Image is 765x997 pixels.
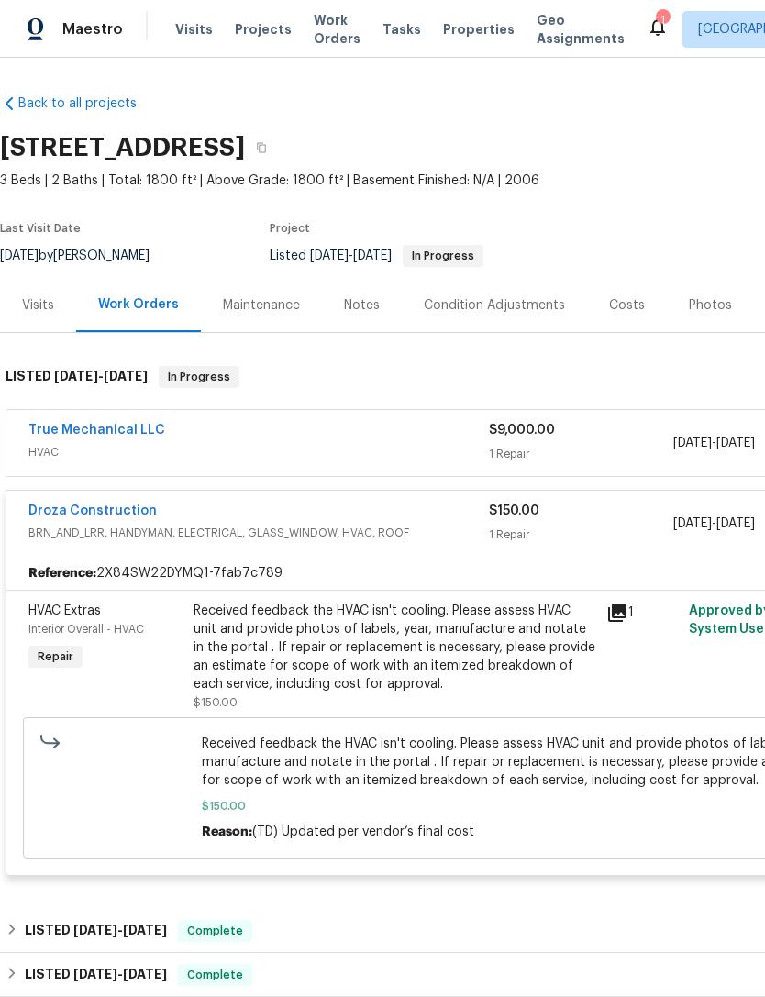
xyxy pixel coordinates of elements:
[54,370,98,382] span: [DATE]
[716,437,755,449] span: [DATE]
[673,437,712,449] span: [DATE]
[353,249,392,262] span: [DATE]
[104,370,148,382] span: [DATE]
[489,504,539,517] span: $150.00
[606,602,678,624] div: 1
[28,564,96,582] b: Reference:
[314,11,360,48] span: Work Orders
[270,249,483,262] span: Listed
[673,515,755,533] span: -
[689,296,732,315] div: Photos
[202,825,252,838] span: Reason:
[673,517,712,530] span: [DATE]
[30,648,81,666] span: Repair
[180,966,250,984] span: Complete
[6,366,148,388] h6: LISTED
[22,296,54,315] div: Visits
[25,964,167,986] h6: LISTED
[54,370,148,382] span: -
[537,11,625,48] span: Geo Assignments
[489,526,673,544] div: 1 Repair
[180,922,250,940] span: Complete
[73,968,167,980] span: -
[443,20,515,39] span: Properties
[25,920,167,942] h6: LISTED
[382,23,421,36] span: Tasks
[310,249,349,262] span: [DATE]
[489,445,673,463] div: 1 Repair
[175,20,213,39] span: Visits
[245,131,278,164] button: Copy Address
[73,924,167,936] span: -
[28,604,101,617] span: HVAC Extras
[424,296,565,315] div: Condition Adjustments
[194,602,595,693] div: Received feedback the HVAC isn't cooling. Please assess HVAC unit and provide photos of labels, y...
[73,968,117,980] span: [DATE]
[310,249,392,262] span: -
[609,296,645,315] div: Costs
[656,11,669,29] div: 1
[161,368,238,386] span: In Progress
[716,517,755,530] span: [DATE]
[28,443,489,461] span: HVAC
[673,434,755,452] span: -
[123,924,167,936] span: [DATE]
[344,296,380,315] div: Notes
[270,223,310,234] span: Project
[62,20,123,39] span: Maestro
[235,20,292,39] span: Projects
[252,825,474,838] span: (TD) Updated per vendor’s final cost
[28,504,157,517] a: Droza Construction
[123,968,167,980] span: [DATE]
[405,250,482,261] span: In Progress
[194,697,238,708] span: $150.00
[28,524,489,542] span: BRN_AND_LRR, HANDYMAN, ELECTRICAL, GLASS_WINDOW, HVAC, ROOF
[73,924,117,936] span: [DATE]
[28,624,144,635] span: Interior Overall - HVAC
[489,424,555,437] span: $9,000.00
[98,295,179,314] div: Work Orders
[28,424,165,437] a: True Mechanical LLC
[223,296,300,315] div: Maintenance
